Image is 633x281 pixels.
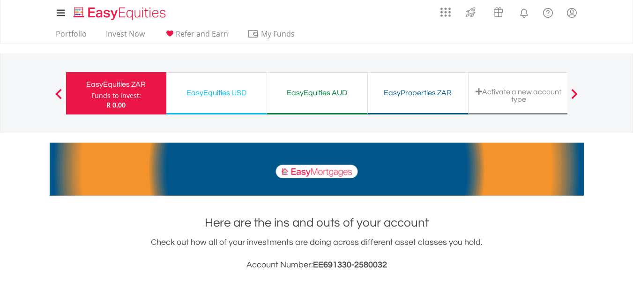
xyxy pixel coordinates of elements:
[106,100,126,109] span: R 0.00
[463,5,478,20] img: thrive-v2.svg
[247,28,309,40] span: My Funds
[560,2,584,23] a: My Profile
[273,86,362,99] div: EasyEquities AUD
[373,86,462,99] div: EasyProperties ZAR
[160,29,232,44] a: Refer and Earn
[91,91,141,100] div: Funds to invest:
[50,258,584,272] h3: Account Number:
[434,2,457,17] a: AppsGrid
[512,2,536,21] a: Notifications
[72,6,170,21] img: EasyEquities_Logo.png
[172,86,261,99] div: EasyEquities USD
[484,2,512,20] a: Vouchers
[176,29,228,39] span: Refer and Earn
[72,78,161,91] div: EasyEquities ZAR
[52,29,90,44] a: Portfolio
[536,2,560,21] a: FAQ's and Support
[50,143,584,196] img: EasyMortage Promotion Banner
[474,88,563,103] div: Activate a new account type
[440,7,451,17] img: grid-menu-icon.svg
[491,5,506,20] img: vouchers-v2.svg
[50,214,584,231] h1: Here are the ins and outs of your account
[70,2,170,21] a: Home page
[102,29,149,44] a: Invest Now
[50,236,584,272] div: Check out how all of your investments are doing across different asset classes you hold.
[313,260,387,269] span: EE691330-2580032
